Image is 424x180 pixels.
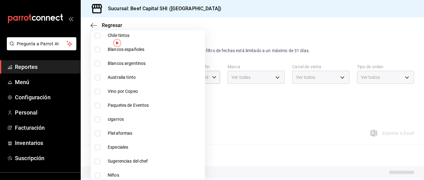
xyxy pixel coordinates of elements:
span: Vino por Copeo [108,88,202,95]
span: Paquetes de Eventos [108,102,202,109]
img: Tooltip marker [113,39,121,47]
span: Especiales [108,144,202,151]
span: Blancos españoles [108,46,202,53]
span: Chile tintos [108,32,202,39]
span: Australia tinto [108,74,202,81]
span: Plataformas [108,130,202,137]
span: Niños [108,172,202,178]
span: cigarros [108,116,202,123]
span: Sugerencias del chef [108,158,202,164]
span: Blancos argentinos [108,60,202,67]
